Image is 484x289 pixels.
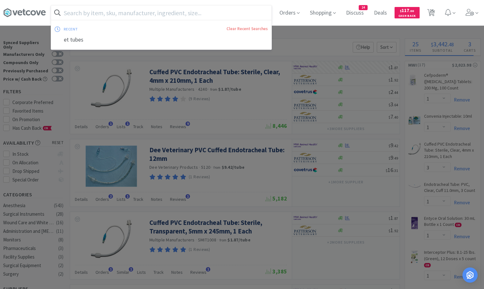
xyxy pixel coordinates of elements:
[425,11,438,16] a: 25
[371,10,389,16] a: Deals
[51,34,271,46] div: et tubes
[226,26,268,31] a: Clear Recent Searches
[343,10,366,16] a: Discuss24
[359,5,367,10] span: 24
[462,267,478,283] div: Open Intercom Messenger
[64,24,152,34] div: recent
[51,5,271,20] input: Search by item, sku, manufacturer, ingredient, size...
[400,7,414,13] span: 117
[395,4,420,21] a: $117.00Cash Back
[398,14,416,18] span: Cash Back
[409,9,414,13] span: . 00
[400,9,402,13] span: $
